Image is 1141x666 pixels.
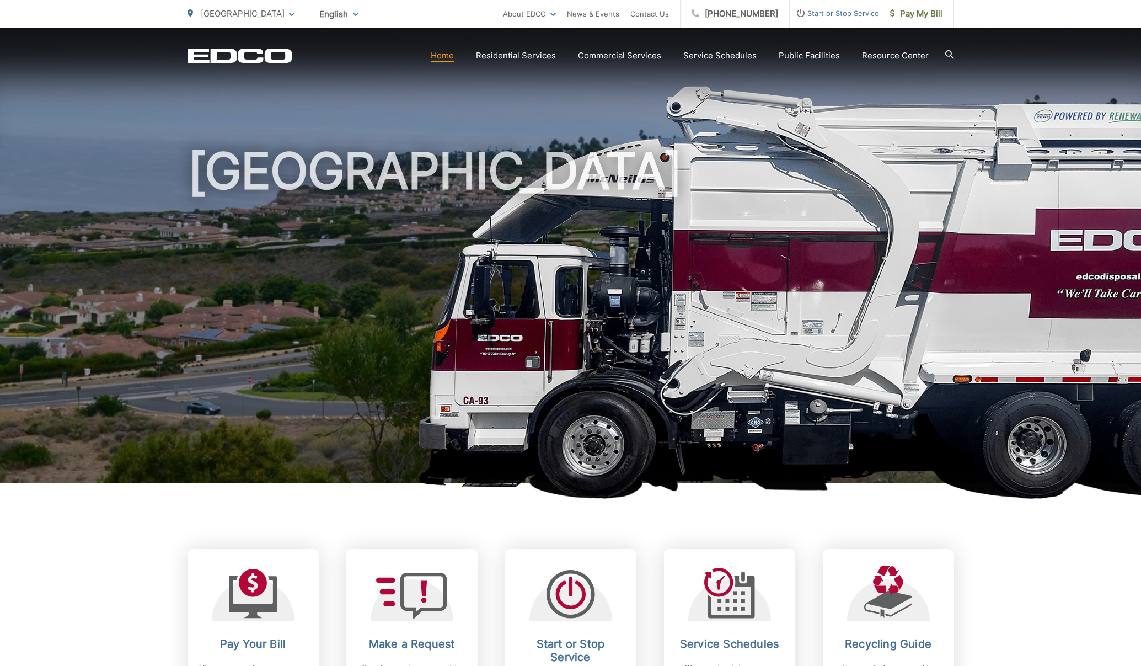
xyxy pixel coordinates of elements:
a: Contact Us [630,7,669,20]
a: News & Events [567,7,619,20]
span: Pay My Bill [890,7,942,20]
a: Public Facilities [779,49,840,62]
h2: Pay Your Bill [199,637,308,651]
h2: Recycling Guide [834,637,943,651]
a: About EDCO [503,7,556,20]
h2: Make a Request [357,637,467,651]
h2: Start or Stop Service [516,637,625,664]
h2: Service Schedules [675,637,784,651]
span: English [311,4,367,24]
a: Home [431,49,454,62]
a: Resource Center [862,49,929,62]
a: Residential Services [476,49,556,62]
a: Service Schedules [683,49,757,62]
a: Commercial Services [578,49,661,62]
h1: [GEOGRAPHIC_DATA] [188,143,954,493]
span: [GEOGRAPHIC_DATA] [201,8,285,19]
a: EDCD logo. Return to the homepage. [188,48,292,63]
